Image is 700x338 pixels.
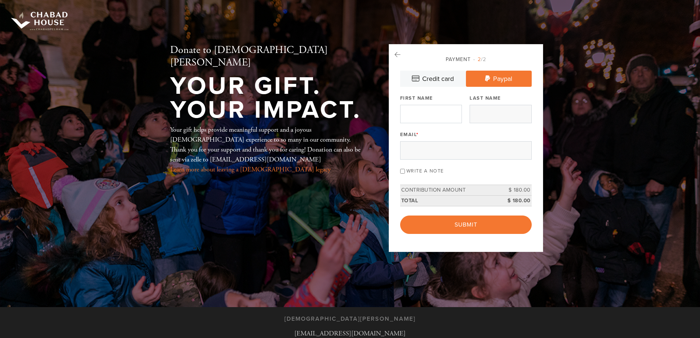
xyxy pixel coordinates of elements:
[400,71,466,87] a: Credit card
[473,56,486,63] span: /2
[400,56,532,63] div: Payment
[499,195,532,206] td: $ 180.00
[400,195,499,206] td: Total
[400,216,532,234] input: Submit
[170,165,331,174] a: Learn more about leaving a [DEMOGRAPHIC_DATA] legacy
[400,131,419,138] label: Email
[170,74,365,122] h1: Your Gift. Your Impact.
[416,132,419,138] span: This field is required.
[284,316,416,323] h3: [DEMOGRAPHIC_DATA][PERSON_NAME]
[478,56,481,63] span: 2
[170,44,365,69] h2: Donate to [DEMOGRAPHIC_DATA][PERSON_NAME]
[400,185,499,196] td: Contribution Amount
[470,95,501,102] label: Last Name
[400,95,433,102] label: First Name
[499,185,532,196] td: $ 180.00
[466,71,532,87] a: Paypal
[294,329,406,338] a: [EMAIL_ADDRESS][DOMAIN_NAME]
[11,4,68,30] img: chabad%20house%20logo%20white%202_1.png
[406,168,444,174] label: Write a note
[170,125,365,174] div: Your gift helps provide meaningful support and a joyous [DEMOGRAPHIC_DATA] experience to so many ...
